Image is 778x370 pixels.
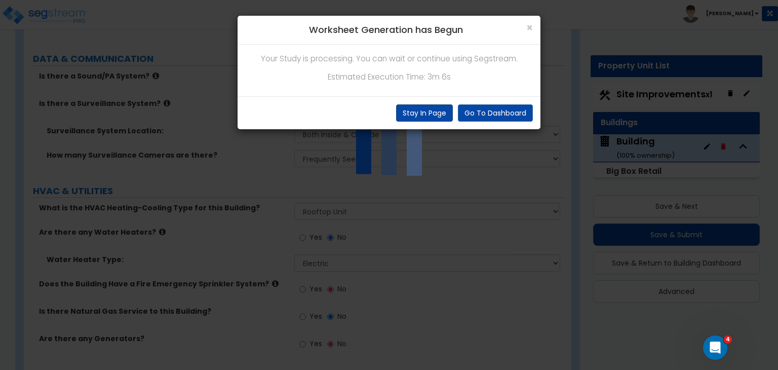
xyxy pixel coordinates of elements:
button: Go To Dashboard [458,104,533,122]
iframe: Intercom live chat [703,336,727,360]
h4: Worksheet Generation has Begun [245,23,533,36]
p: Estimated Execution Time: 3m 6s [245,70,533,84]
p: Your Study is processing. You can wait or continue using Segstream. [245,52,533,65]
button: Close [526,22,533,33]
button: Stay In Page [396,104,453,122]
span: 4 [724,336,732,344]
span: × [526,20,533,35]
